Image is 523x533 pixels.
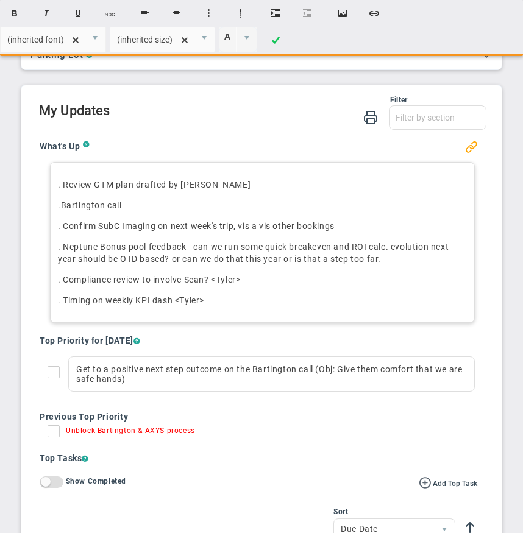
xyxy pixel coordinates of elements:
div: Sort [333,506,455,517]
input: Filter by section [390,106,486,129]
button: Insert hyperlink [360,2,389,25]
h2: My Updates [39,105,486,119]
span: . Review GTM plan drafted by [PERSON_NAME] [58,180,251,189]
h4: Previous Top Priority [40,411,477,422]
button: Add Top Task [419,476,477,489]
div: Unblock Bartington & AXYS process [66,425,195,440]
button: Insert unordered list [197,2,227,25]
span: select [236,27,257,52]
label: Show Completed [66,477,126,485]
span: Add Top Task [433,479,477,488]
button: Insert ordered list [229,2,258,25]
span: Print My Huddle Updates [363,109,378,124]
h4: Top Tasks [40,453,477,465]
button: Align text left [130,2,160,25]
button: Indent [261,2,290,25]
span: select [194,27,215,52]
h4: Top Priority for [DATE] [40,335,477,346]
p: . Timing on weekly KPI dash <Tyler> [58,294,467,306]
button: Italic [32,2,61,25]
input: Font Name [1,27,85,52]
p: . Neptune Bonus pool feedback - can we run some quick breakeven and ROI calc. evolution next year... [58,241,467,265]
button: Insert image [328,2,357,25]
span: Current selected color is rgba(255, 255, 255, 0) [219,27,257,52]
div: Get to a positive next step outcome on the Bartington call (Obj: Give them comfort that we are sa... [68,356,475,392]
h4: What's Up [40,141,83,152]
p: Bartington call [58,199,467,211]
button: Underline [63,2,93,25]
span: select [85,27,105,52]
span: . [58,200,61,210]
input: Font Size [110,27,194,52]
p: . Compliance review to involve Sean? <Tyler> [58,274,467,286]
a: Done! [261,29,290,52]
button: Strikethrough [95,2,124,25]
button: Center text [162,2,191,25]
div: Filter [39,94,407,105]
p: . Confirm SubC Imaging on next week's trip, vis a vis other bookings [58,220,467,232]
